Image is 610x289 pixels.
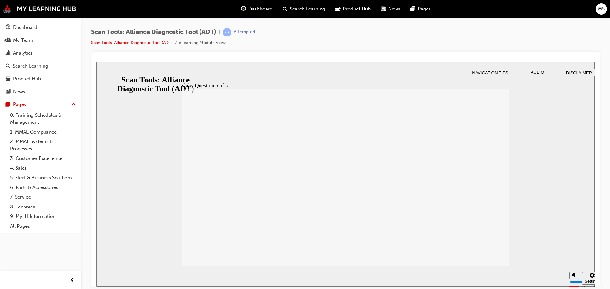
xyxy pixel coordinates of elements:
[13,24,37,31] div: Dashboard
[486,210,506,223] button: Settings
[8,212,78,221] a: 9. MyLH Information
[330,3,376,16] a: car-iconProduct Hub
[91,40,173,45] a: Scan Tools: Alliance Diagnostic Tool (ADT)
[376,3,405,16] a: news-iconNews
[473,210,483,217] button: Mute (Ctrl+Alt+M)
[405,3,436,16] a: pages-iconPages
[6,38,10,43] span: people-icon
[13,88,25,95] div: News
[3,5,76,13] img: mmal
[467,7,499,15] button: DISCLAIMER
[418,5,431,13] span: Pages
[470,204,495,225] div: miscellaneous controls
[3,60,78,72] a: Search Learning
[6,50,10,56] span: chart-icon
[416,7,467,15] button: AUDIO PREFERENCES
[6,89,10,95] span: news-icon
[283,5,287,13] span: search-icon
[470,9,496,13] span: DISCLAIMER
[290,5,325,13] span: Search Learning
[8,221,78,231] a: All Pages
[179,39,226,47] li: eLearning Module View
[6,102,10,108] span: pages-icon
[6,25,10,30] span: guage-icon
[13,49,33,57] div: Analytics
[13,101,26,108] div: Pages
[3,99,78,110] button: Pages
[278,3,330,16] a: search-iconSearch Learning
[219,29,220,36] span: |
[598,5,605,13] span: MS
[474,218,515,223] input: volume
[234,29,255,35] div: Attempted
[8,154,78,163] a: 3. Customer Excellence
[425,8,457,17] span: AUDIO PREFERENCES
[376,9,412,13] span: NAVIGATION TIPS
[8,137,78,154] a: 2. MMAL Systems & Processes
[71,101,76,109] span: up-icon
[3,86,78,98] a: News
[223,28,231,36] span: learningRecordVerb_ATTEMPT-icon
[6,76,10,82] span: car-icon
[381,5,386,13] span: news-icon
[8,127,78,137] a: 1. MMAL Compliance
[3,35,78,46] a: My Team
[488,217,504,222] div: Settings
[3,22,78,33] a: Dashboard
[13,62,48,70] div: Search Learning
[388,5,400,13] span: News
[8,192,78,202] a: 7. Service
[6,63,10,69] span: search-icon
[335,5,340,13] span: car-icon
[410,5,415,13] span: pages-icon
[3,73,78,85] a: Product Hub
[8,110,78,127] a: 0. Training Schedules & Management
[486,223,498,241] label: Zoom to fit
[8,202,78,212] a: 8. Technical
[13,75,41,82] div: Product Hub
[596,3,607,15] button: MS
[248,5,273,13] span: Dashboard
[3,47,78,59] a: Analytics
[241,5,246,13] span: guage-icon
[8,163,78,173] a: 4. Sales
[8,183,78,193] a: 6. Parts & Accessories
[372,7,416,15] button: NAVIGATION TIPS
[8,173,78,183] a: 5. Fleet & Business Solutions
[343,5,371,13] span: Product Hub
[3,20,78,99] button: DashboardMy TeamAnalyticsSearch LearningProduct HubNews
[70,276,75,284] span: prev-icon
[236,3,278,16] a: guage-iconDashboard
[91,29,216,36] span: Scan Tools: Alliance Diagnostic Tool (ADT)
[13,37,33,44] div: My Team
